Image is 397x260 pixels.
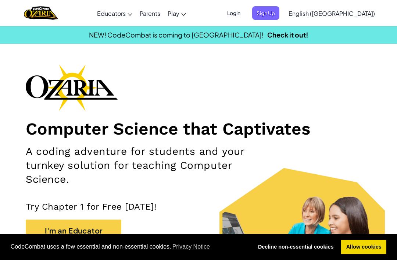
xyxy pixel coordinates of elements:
[26,201,371,212] p: Try Chapter 1 for Free [DATE]!
[253,240,339,254] a: deny cookies
[252,6,279,20] button: Sign Up
[168,10,179,17] span: Play
[171,241,211,252] a: learn more about cookies
[136,3,164,23] a: Parents
[164,3,190,23] a: Play
[24,6,58,21] a: Ozaria by CodeCombat logo
[289,10,375,17] span: English ([GEOGRAPHIC_DATA])
[89,31,264,39] span: NEW! CodeCombat is coming to [GEOGRAPHIC_DATA]!
[26,145,257,186] h2: A coding adventure for students and your turnkey solution for teaching Computer Science.
[341,240,386,254] a: allow cookies
[223,6,245,20] button: Login
[24,6,58,21] img: Home
[267,31,308,39] a: Check it out!
[97,10,126,17] span: Educators
[11,241,247,252] span: CodeCombat uses a few essential and non-essential cookies.
[26,118,371,139] h1: Computer Science that Captivates
[26,64,118,111] img: Ozaria branding logo
[93,3,136,23] a: Educators
[285,3,379,23] a: English ([GEOGRAPHIC_DATA])
[26,220,121,242] button: I'm an Educator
